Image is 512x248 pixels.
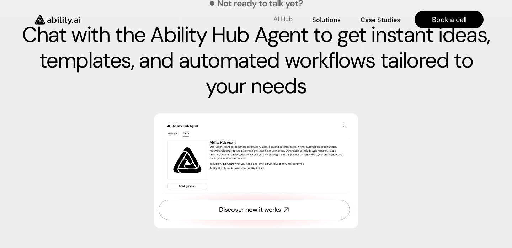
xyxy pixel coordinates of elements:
[360,14,400,26] a: Case Studies
[361,16,400,25] p: Case Studies
[219,205,281,214] div: Discover how it works
[90,11,484,28] nav: Main navigation
[432,15,466,25] p: Book a call
[21,22,491,99] p: Chat with the Ability Hub Agent to get instant ideas, templates, and automated workflows tailored...
[159,200,350,220] a: Discover how it works
[273,14,293,26] a: AI Hub
[312,14,341,26] a: Solutions
[415,11,484,28] a: Book a call
[312,16,341,25] p: Solutions
[273,15,293,23] p: AI Hub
